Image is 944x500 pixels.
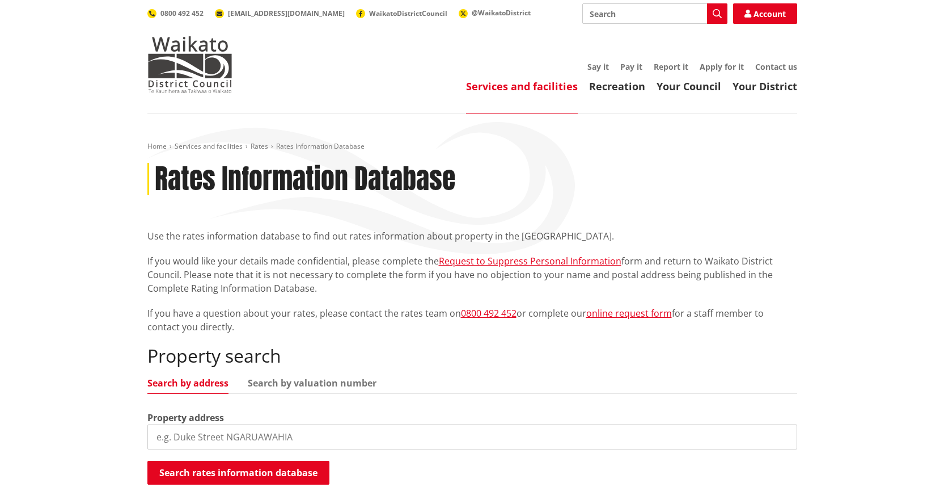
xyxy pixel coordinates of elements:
a: [EMAIL_ADDRESS][DOMAIN_NAME] [215,9,345,18]
nav: breadcrumb [147,142,797,152]
input: Search input [582,3,727,24]
h1: Rates Information Database [155,163,455,196]
a: Report it [654,61,688,72]
p: If you have a question about your rates, please contact the rates team on or complete our for a s... [147,306,797,334]
a: Recreation [589,79,645,93]
a: Apply for it [700,61,744,72]
a: Search by valuation number [248,379,376,388]
a: 0800 492 452 [461,307,517,320]
a: Services and facilities [466,79,578,93]
a: Services and facilities [175,141,243,151]
span: 0800 492 452 [160,9,204,18]
a: online request form [586,307,672,320]
button: Search rates information database [147,461,329,485]
a: Say it [587,61,609,72]
a: WaikatoDistrictCouncil [356,9,447,18]
input: e.g. Duke Street NGARUAWAHIA [147,425,797,449]
a: Request to Suppress Personal Information [439,255,621,267]
h2: Property search [147,345,797,367]
a: Search by address [147,379,228,388]
a: Your District [733,79,797,93]
label: Property address [147,411,224,425]
a: Home [147,141,167,151]
span: [EMAIL_ADDRESS][DOMAIN_NAME] [228,9,345,18]
p: If you would like your details made confidential, please complete the form and return to Waikato ... [147,254,797,295]
p: Use the rates information database to find out rates information about property in the [GEOGRAPHI... [147,229,797,243]
span: @WaikatoDistrict [472,8,531,18]
a: Contact us [755,61,797,72]
a: Rates [251,141,268,151]
span: Rates Information Database [276,141,365,151]
a: Account [733,3,797,24]
a: @WaikatoDistrict [459,8,531,18]
a: 0800 492 452 [147,9,204,18]
img: Waikato District Council - Te Kaunihera aa Takiwaa o Waikato [147,36,232,93]
a: Your Council [657,79,721,93]
span: WaikatoDistrictCouncil [369,9,447,18]
a: Pay it [620,61,642,72]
